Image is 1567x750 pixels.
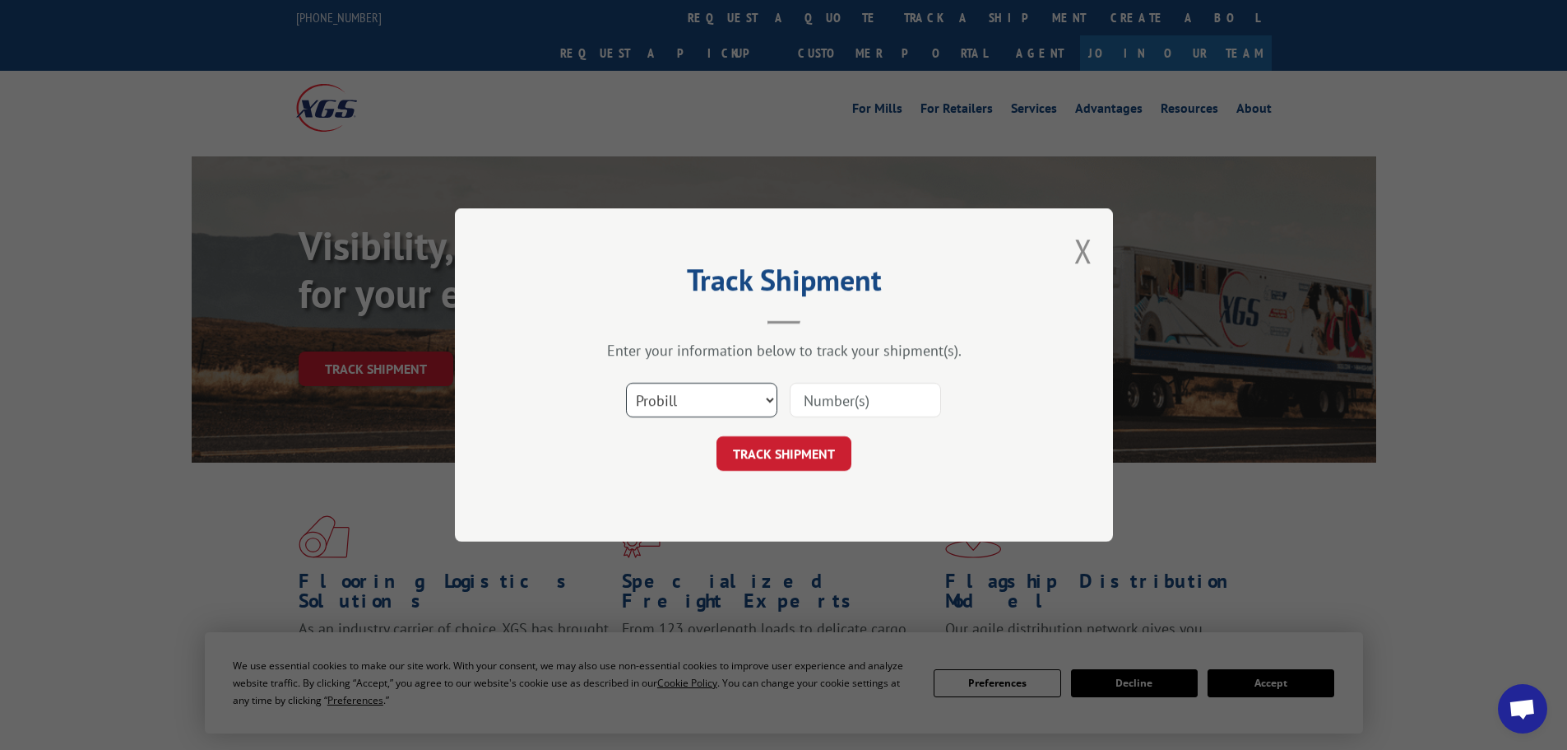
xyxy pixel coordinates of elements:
[1498,684,1547,734] div: Open chat
[537,268,1031,300] h2: Track Shipment
[716,436,851,471] button: TRACK SHIPMENT
[1074,229,1092,273] button: Close modal
[537,341,1031,360] div: Enter your information below to track your shipment(s).
[790,383,941,417] input: Number(s)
